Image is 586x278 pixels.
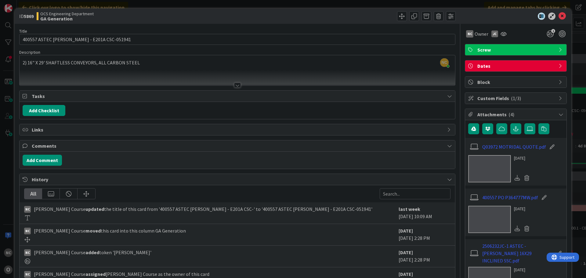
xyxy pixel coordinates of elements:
[399,271,413,277] b: [DATE]
[482,242,553,264] a: 2506232JC-1 ASTEC - [PERSON_NAME] 16X29 INCLINED SSC.pdf
[24,228,31,234] div: NC
[32,92,444,100] span: Tasks
[399,228,413,234] b: [DATE]
[440,58,449,67] span: NC
[23,155,62,166] button: Add Comment
[399,249,413,255] b: [DATE]
[32,176,444,183] span: History
[514,174,521,182] div: Download
[40,16,94,21] b: GA Generation
[34,249,151,256] span: [PERSON_NAME] Course token '[PERSON_NAME]'
[482,143,546,150] a: Q03972 MOTRIDAL QUOTE.pdf
[514,206,532,212] div: [DATE]
[34,270,209,278] span: [PERSON_NAME] Course [PERSON_NAME] Course as the owner of this card
[477,46,555,53] span: Screw
[24,13,34,19] b: 5869
[477,111,555,118] span: Attachments
[477,95,555,102] span: Custom Fields
[466,30,473,38] div: NC
[511,95,521,101] span: ( 1/3 )
[34,227,186,234] span: [PERSON_NAME] Course this card into this column GA Generation
[380,188,450,199] input: Search...
[32,142,444,150] span: Comments
[24,249,31,256] div: NC
[23,59,452,66] p: 2) 16" X 29' SHAFTLESS CONVEYORS, ALL CARBON STEEL
[24,271,31,278] div: NC
[85,228,101,234] b: moved
[85,206,104,212] b: updated
[508,111,514,117] span: ( 4 )
[399,227,450,242] div: [DATE] 2:28 PM
[19,34,455,45] input: type card name here...
[32,126,444,133] span: Links
[19,28,27,34] label: Title
[514,155,532,161] div: [DATE]
[34,205,372,213] span: [PERSON_NAME] Course the title of this card from '400557 ASTEC [PERSON_NAME] - E201A CSC-' to '40...
[514,267,532,273] div: [DATE]
[24,189,42,199] div: All
[19,13,34,20] span: ID
[40,11,94,16] span: OCS Engineering Department
[13,1,28,8] span: Support
[399,205,450,221] div: [DATE] 10:09 AM
[19,49,40,55] span: Description
[475,30,488,38] span: Owner
[399,249,450,264] div: [DATE] 2:28 PM
[514,225,521,233] div: Download
[491,31,498,37] div: JC
[477,62,555,70] span: Dates
[24,206,31,213] div: NC
[477,78,555,86] span: Block
[85,249,99,255] b: added
[551,29,555,33] span: 1
[399,206,420,212] b: last week
[85,271,106,277] b: assigned
[23,105,65,116] button: Add Checklist
[482,194,538,201] a: 400557 PO P364777MW.pdf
